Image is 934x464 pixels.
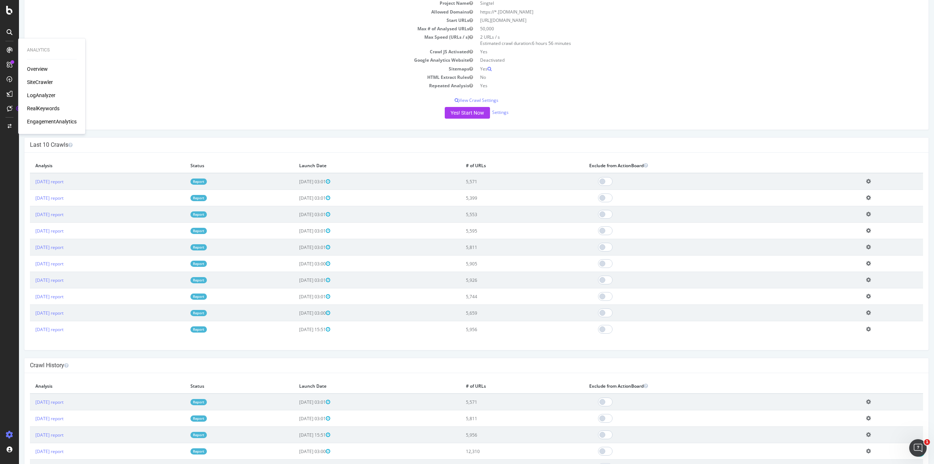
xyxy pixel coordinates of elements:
[16,448,45,455] a: [DATE] report
[27,78,53,86] a: SiteCrawler
[27,92,55,99] a: LogAnalyzer
[441,272,565,288] td: 5,926
[171,432,188,438] a: Report
[280,294,311,300] span: [DATE] 03:01
[171,399,188,405] a: Report
[15,105,22,112] div: Tooltip anchor
[458,8,904,16] td: https://*.[DOMAIN_NAME]
[27,105,59,112] a: RealKeywords
[27,118,77,125] a: EngagementAnalytics
[11,65,458,73] td: Sitemaps
[11,73,458,81] td: HTML Extract Rules
[171,195,188,201] a: Report
[280,179,311,185] span: [DATE] 03:01
[11,56,458,64] td: Google Analytics Website
[27,65,48,73] a: Overview
[441,288,565,305] td: 5,744
[171,277,188,283] a: Report
[426,107,471,119] button: Yes! Start Now
[441,239,565,256] td: 5,811
[458,24,904,33] td: 50,000
[280,432,311,438] span: [DATE] 15:51
[16,261,45,267] a: [DATE] report
[16,277,45,283] a: [DATE] report
[441,173,565,190] td: 5,571
[27,47,77,53] div: Analytics
[280,415,311,422] span: [DATE] 03:01
[16,415,45,422] a: [DATE] report
[280,448,311,455] span: [DATE] 03:00
[280,277,311,283] span: [DATE] 03:01
[458,73,904,81] td: No
[11,141,904,149] h4: Last 10 Crawls
[280,195,311,201] span: [DATE] 03:01
[473,109,490,115] a: Settings
[458,56,904,64] td: Deactivated
[458,16,904,24] td: [URL][DOMAIN_NAME]
[280,326,311,333] span: [DATE] 15:51
[11,81,458,90] td: Repeated Analysis
[458,65,904,73] td: Yes
[441,190,565,206] td: 5,399
[171,415,188,422] a: Report
[280,399,311,405] span: [DATE] 03:01
[280,261,311,267] span: [DATE] 03:00
[565,379,842,394] th: Exclude from ActionBoard
[171,448,188,455] a: Report
[441,223,565,239] td: 5,595
[171,310,188,316] a: Report
[275,158,441,173] th: Launch Date
[16,211,45,218] a: [DATE] report
[441,410,565,427] td: 5,811
[16,310,45,316] a: [DATE] report
[441,206,565,223] td: 5,553
[16,244,45,250] a: [DATE] report
[441,379,565,394] th: # of URLs
[280,310,311,316] span: [DATE] 03:00
[171,261,188,267] a: Report
[11,24,458,33] td: Max # of Analysed URLs
[441,256,565,272] td: 5,905
[458,81,904,90] td: Yes
[171,179,188,185] a: Report
[11,379,166,394] th: Analysis
[11,8,458,16] td: Allowed Domains
[16,399,45,405] a: [DATE] report
[458,47,904,56] td: Yes
[280,228,311,234] span: [DATE] 03:01
[441,321,565,338] td: 5,956
[441,443,565,460] td: 12,310
[565,158,842,173] th: Exclude from ActionBoard
[16,326,45,333] a: [DATE] report
[275,379,441,394] th: Launch Date
[441,394,565,410] td: 5,571
[513,40,552,46] span: 6 hours 56 minutes
[16,432,45,438] a: [DATE] report
[924,439,930,445] span: 1
[11,47,458,56] td: Crawl JS Activated
[16,228,45,234] a: [DATE] report
[11,362,904,369] h4: Crawl History
[171,211,188,218] a: Report
[11,16,458,24] td: Start URLs
[11,33,458,47] td: Max Speed (URLs / s)
[16,179,45,185] a: [DATE] report
[171,294,188,300] a: Report
[171,326,188,333] a: Report
[280,244,311,250] span: [DATE] 03:01
[166,379,275,394] th: Status
[280,211,311,218] span: [DATE] 03:01
[171,228,188,234] a: Report
[166,158,275,173] th: Status
[171,244,188,250] a: Report
[16,294,45,300] a: [DATE] report
[11,158,166,173] th: Analysis
[441,305,565,321] td: 5,659
[909,439,927,457] iframe: Intercom live chat
[441,427,565,443] td: 5,956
